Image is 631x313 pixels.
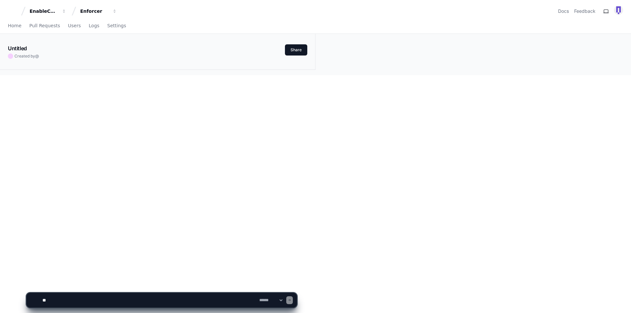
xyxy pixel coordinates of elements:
div: EnableComp [30,8,58,14]
span: Users [68,24,81,28]
button: Enforcer [78,5,120,17]
button: Share [285,44,307,56]
a: Docs [558,8,569,14]
img: 120491586 [614,6,623,15]
button: Feedback [574,8,596,14]
span: Home [8,24,21,28]
a: Settings [107,18,126,34]
span: Pull Requests [29,24,60,28]
h1: Untitled [8,44,27,52]
a: Home [8,18,21,34]
span: Logs [89,24,99,28]
a: Users [68,18,81,34]
span: @ [35,54,39,58]
a: Pull Requests [29,18,60,34]
div: Enforcer [80,8,108,14]
button: EnableComp [27,5,69,17]
span: Created by [14,54,39,59]
span: Settings [107,24,126,28]
a: Logs [89,18,99,34]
